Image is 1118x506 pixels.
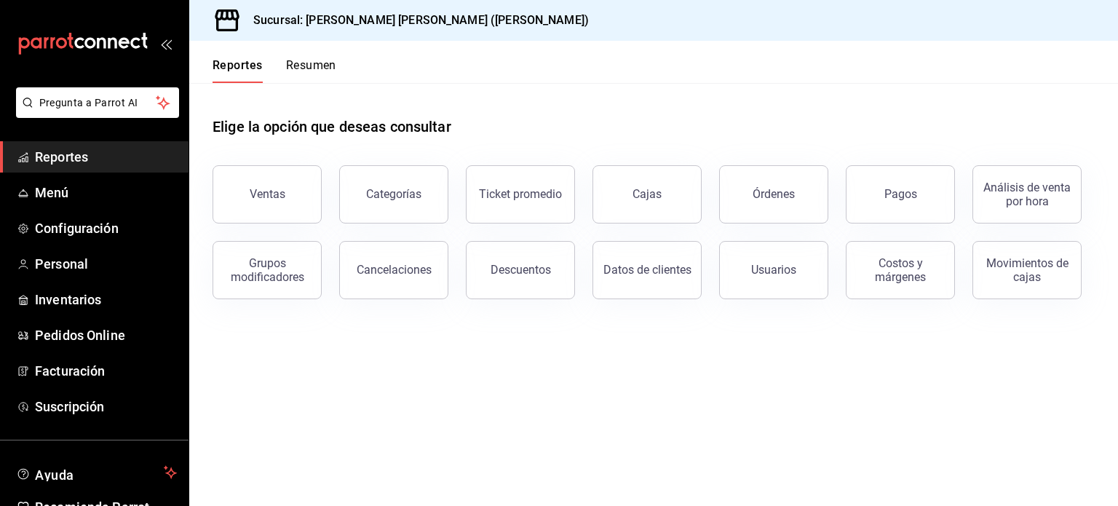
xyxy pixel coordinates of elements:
button: Costos y márgenes [846,241,955,299]
button: Descuentos [466,241,575,299]
span: Inventarios [35,290,177,309]
button: open_drawer_menu [160,38,172,50]
h1: Elige la opción que deseas consultar [213,116,451,138]
div: Ventas [250,187,285,201]
div: Grupos modificadores [222,256,312,284]
button: Reportes [213,58,263,83]
span: Suscripción [35,397,177,416]
a: Cajas [592,165,702,224]
div: Pagos [884,187,917,201]
span: Pedidos Online [35,325,177,345]
button: Pagos [846,165,955,224]
div: Costos y márgenes [855,256,945,284]
button: Datos de clientes [592,241,702,299]
button: Resumen [286,58,336,83]
button: Grupos modificadores [213,241,322,299]
span: Facturación [35,361,177,381]
button: Cancelaciones [339,241,448,299]
button: Análisis de venta por hora [972,165,1082,224]
span: Reportes [35,147,177,167]
span: Configuración [35,218,177,238]
button: Órdenes [719,165,828,224]
button: Ticket promedio [466,165,575,224]
h3: Sucursal: [PERSON_NAME] [PERSON_NAME] ([PERSON_NAME]) [242,12,589,29]
span: Menú [35,183,177,202]
button: Ventas [213,165,322,224]
button: Usuarios [719,241,828,299]
div: Cancelaciones [357,263,432,277]
span: Ayuda [35,464,158,481]
div: Movimientos de cajas [982,256,1072,284]
button: Movimientos de cajas [972,241,1082,299]
button: Pregunta a Parrot AI [16,87,179,118]
div: Categorías [366,187,421,201]
button: Categorías [339,165,448,224]
div: Datos de clientes [603,263,691,277]
div: Análisis de venta por hora [982,181,1072,208]
div: navigation tabs [213,58,336,83]
a: Pregunta a Parrot AI [10,106,179,121]
div: Descuentos [491,263,551,277]
span: Pregunta a Parrot AI [39,95,156,111]
div: Cajas [633,186,662,203]
span: Personal [35,254,177,274]
div: Órdenes [753,187,795,201]
div: Usuarios [751,263,796,277]
div: Ticket promedio [479,187,562,201]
